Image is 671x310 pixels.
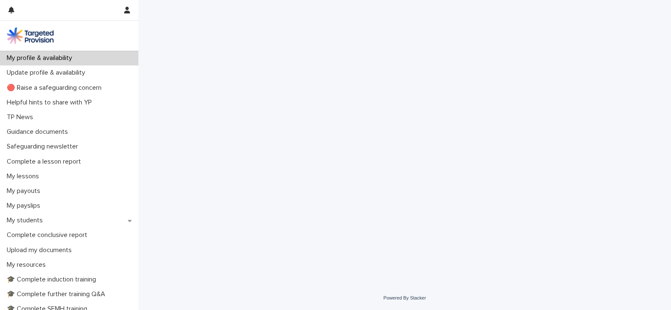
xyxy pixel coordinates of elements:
p: My payouts [3,187,47,195]
p: Complete conclusive report [3,231,94,239]
p: 🎓 Complete further training Q&A [3,290,112,298]
p: 🎓 Complete induction training [3,276,103,284]
p: Safeguarding newsletter [3,143,85,151]
p: My payslips [3,202,47,210]
a: Powered By Stacker [383,295,426,300]
img: M5nRWzHhSzIhMunXDL62 [7,27,54,44]
p: My resources [3,261,52,269]
p: Guidance documents [3,128,75,136]
p: TP News [3,113,40,121]
p: Helpful hints to share with YP [3,99,99,107]
p: My profile & availability [3,54,79,62]
p: Upload my documents [3,246,78,254]
p: Complete a lesson report [3,158,88,166]
p: 🔴 Raise a safeguarding concern [3,84,108,92]
p: Update profile & availability [3,69,92,77]
p: My lessons [3,172,46,180]
p: My students [3,216,49,224]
